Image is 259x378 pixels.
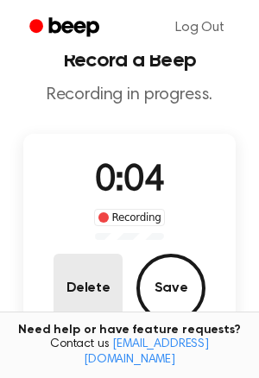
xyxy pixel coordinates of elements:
[54,254,123,323] button: Delete Audio Record
[17,11,115,45] a: Beep
[136,254,205,323] button: Save Audio Record
[95,163,164,199] span: 0:04
[14,85,245,106] p: Recording in progress.
[94,209,166,226] div: Recording
[10,337,249,368] span: Contact us
[158,7,242,48] a: Log Out
[14,50,245,71] h1: Record a Beep
[84,338,209,366] a: [EMAIL_ADDRESS][DOMAIN_NAME]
